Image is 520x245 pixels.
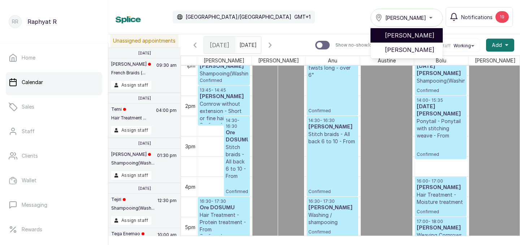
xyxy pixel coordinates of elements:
[226,180,248,194] p: Confirmed
[376,56,397,65] span: Austine
[454,43,471,49] span: Working
[417,178,465,184] p: 16:00 - 17:00
[156,152,178,171] p: 01:30 pm
[417,191,465,206] p: Hair Treatment - Moisture treatment
[308,226,356,235] p: Confirmed
[111,61,151,67] p: [PERSON_NAME]
[200,93,248,100] h3: [PERSON_NAME]
[257,56,300,65] span: [PERSON_NAME]
[417,139,465,157] p: Confirmed
[111,126,151,135] button: Assign staff
[22,177,36,184] p: Wallet
[138,186,151,191] p: [DATE]
[138,51,151,55] p: [DATE]
[111,171,151,180] button: Assign staff
[417,219,465,224] p: 17:00 - 18:00
[417,206,465,215] p: Confirmed
[200,70,248,77] p: Shampooing(Washing)
[308,79,356,114] p: Confirmed
[370,27,443,58] ul: [PERSON_NAME]
[6,219,102,240] a: Rewards
[308,123,356,131] h3: [PERSON_NAME]
[385,45,437,54] span: [PERSON_NAME]
[155,106,178,126] p: 04:00 pm
[111,205,155,211] p: Shampooing(Wash...
[111,197,155,202] p: Tejiri
[370,9,443,27] button: [PERSON_NAME]
[495,11,509,23] div: 19
[200,100,248,122] p: Cornrow without extension - Short or fine hair - From
[12,18,18,25] p: RR
[200,63,248,70] h3: [PERSON_NAME]
[226,129,248,144] h3: Ore DOSUMU
[184,143,197,150] div: 3pm
[385,31,437,40] span: [PERSON_NAME]
[226,144,248,180] p: Stitch braids - All back 6 to 10 - From
[6,97,102,117] a: Sales
[111,216,151,225] button: Assign staff
[138,96,151,100] p: [DATE]
[6,72,102,92] a: Calendar
[440,43,451,49] span: Staff
[186,13,291,21] p: [GEOGRAPHIC_DATA]/[GEOGRAPHIC_DATA]
[308,131,356,145] p: Stitch braids - All back 6 to 10 - From
[200,211,248,233] p: Hair Treatment - Protein treatment - From
[204,37,235,53] div: [DATE]
[22,226,42,233] p: Rewards
[461,13,493,21] span: Notifications
[22,54,35,61] p: Home
[434,56,448,65] span: Bolu
[6,48,102,68] a: Home
[202,56,246,65] span: [PERSON_NAME]
[6,195,102,215] a: Messaging
[294,13,311,21] p: GMT+1
[183,223,197,231] div: 5pm
[22,201,47,209] p: Messaging
[6,146,102,166] a: Clients
[27,17,57,26] p: Raphyat R
[183,183,197,191] div: 4pm
[210,41,229,49] span: [DATE]
[110,34,178,47] p: Unassigned appointments
[417,118,465,139] p: Ponytail - Ponytail with stitching weave - From
[111,152,155,157] p: [PERSON_NAME]
[308,211,356,226] p: Washing / shampooing
[6,121,102,141] a: Staff
[417,224,465,232] h3: [PERSON_NAME]
[200,77,248,83] p: Confirmed
[6,170,102,191] a: Wallet
[111,106,146,112] p: Temi
[446,7,513,27] button: Notifications19
[417,103,465,118] h3: [DATE][PERSON_NAME]
[111,70,151,76] p: French Braids (...
[156,197,178,216] p: 12:30 pm
[417,97,465,103] p: 14:00 - 15:35
[385,14,426,22] span: [PERSON_NAME]
[155,61,178,81] p: 09:30 am
[440,43,477,49] button: StaffWorking
[492,41,502,49] span: Add
[22,128,35,135] p: Staff
[200,233,248,239] p: Confirmed
[335,42,389,48] p: Show no-show/cancelled
[111,231,146,237] p: Tega Enemao
[417,84,465,93] p: Confirmed
[22,152,38,159] p: Clients
[417,63,465,77] h3: [DATE][PERSON_NAME]
[111,81,151,89] button: Assign staff
[111,115,146,121] p: Hair Treatment ...
[308,204,356,211] h3: [PERSON_NAME]
[184,102,197,110] div: 2pm
[326,56,339,65] span: Anu
[111,160,155,166] p: Shampooing(Wash...
[308,118,356,123] p: 14:30 - 16:30
[22,79,43,86] p: Calendar
[308,198,356,204] p: 16:30 - 17:30
[200,122,248,128] p: Confirmed
[226,118,248,129] p: 14:30 - 16:30
[308,145,356,194] p: Confirmed
[22,103,34,110] p: Sales
[417,77,465,84] p: Shampooing(Washing)
[138,141,151,145] p: [DATE]
[200,87,248,93] p: 13:45 - 14:45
